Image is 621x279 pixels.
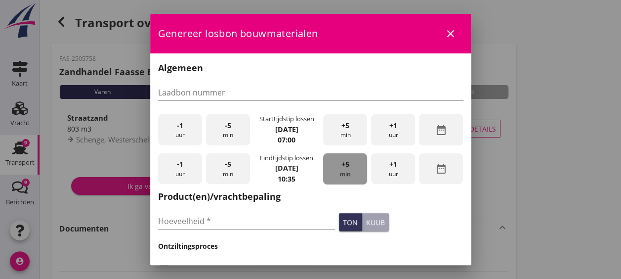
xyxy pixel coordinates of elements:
div: kuub [366,217,385,228]
span: -5 [225,120,231,131]
input: Hoeveelheid * [158,213,335,229]
div: Genereer losbon bouwmaterialen [150,14,471,53]
strong: 07:00 [278,135,295,144]
span: +5 [341,120,349,131]
h3: Ontziltingsproces [158,241,463,251]
span: -1 [177,120,183,131]
span: +1 [389,120,397,131]
span: +5 [341,159,349,170]
strong: 10:35 [278,174,295,184]
span: -5 [225,159,231,170]
label: Zand gespoeld [174,265,229,275]
span: +1 [389,159,397,170]
div: Starttijdstip lossen [259,114,314,124]
i: date_range [435,124,447,136]
button: kuub [362,213,389,231]
button: ton [339,213,362,231]
div: min [206,114,250,145]
strong: [DATE] [275,163,298,173]
div: min [206,153,250,185]
h2: Algemeen [158,61,463,75]
span: -1 [177,159,183,170]
div: uur [371,153,415,185]
i: close [445,28,456,40]
div: uur [158,114,202,145]
div: min [323,114,367,145]
div: ton [343,217,358,228]
input: Laadbon nummer [158,85,463,100]
div: uur [371,114,415,145]
div: min [323,153,367,185]
strong: [DATE] [275,125,298,134]
i: date_range [435,163,447,175]
div: uur [158,153,202,185]
h2: Product(en)/vrachtbepaling [158,190,463,203]
div: Eindtijdstip lossen [260,153,313,163]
